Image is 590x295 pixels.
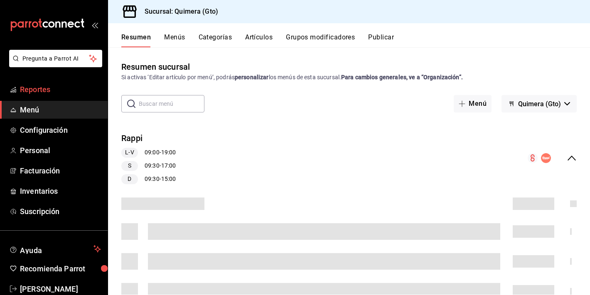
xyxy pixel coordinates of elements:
button: Menú [454,95,492,112]
div: 09:00 - 19:00 [121,148,176,158]
span: Facturación [20,165,101,176]
div: 09:30 - 17:00 [121,161,176,171]
span: Personal [20,145,101,156]
span: Suscripción [20,206,101,217]
span: Recomienda Parrot [20,263,101,274]
button: Pregunta a Parrot AI [9,50,102,67]
h3: Sucursal: Quimera (Gto) [138,7,218,17]
span: Menú [20,104,101,115]
button: Rappi [121,132,143,144]
button: Menús [164,33,185,47]
input: Buscar menú [139,95,204,112]
button: Artículos [245,33,273,47]
div: Si activas ‘Editar artículo por menú’, podrás los menús de esta sucursal. [121,73,577,82]
div: 09:30 - 15:00 [121,174,176,184]
button: Grupos modificadores [286,33,355,47]
span: Quimera (Gto) [518,100,561,108]
div: collapse-menu-row [108,126,590,191]
button: Quimera (Gto) [501,95,577,112]
a: Pregunta a Parrot AI [6,60,102,69]
strong: personalizar [235,74,269,80]
span: Pregunta a Parrot AI [22,54,89,63]
span: Ayuda [20,244,90,254]
div: navigation tabs [121,33,590,47]
button: Publicar [368,33,394,47]
span: Configuración [20,124,101,136]
button: Resumen [121,33,151,47]
div: Resumen sucursal [121,61,190,73]
button: Categorías [199,33,232,47]
span: [PERSON_NAME] [20,283,101,295]
span: Inventarios [20,185,101,197]
span: D [124,175,135,183]
strong: Para cambios generales, ve a “Organización”. [341,74,463,80]
span: S [125,161,135,170]
button: open_drawer_menu [91,22,98,28]
span: Reportes [20,84,101,95]
span: L-V [122,148,137,157]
